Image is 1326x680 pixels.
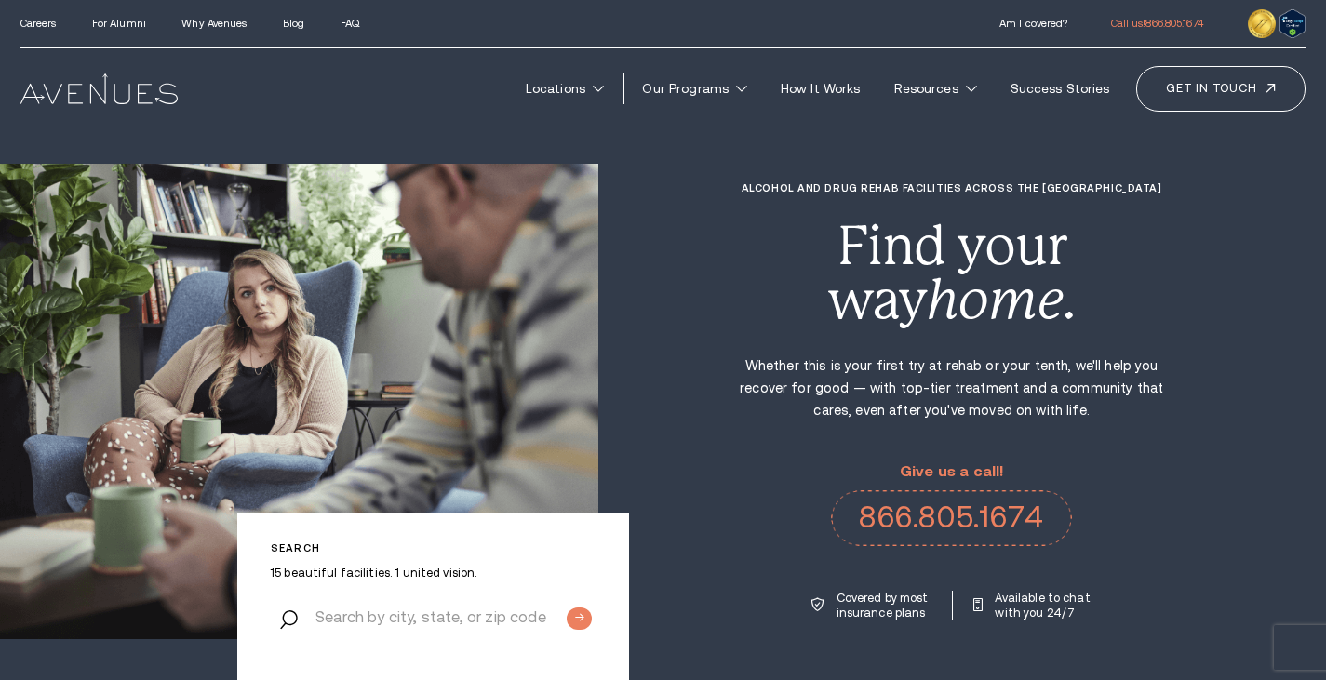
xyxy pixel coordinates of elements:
p: Give us a call! [831,463,1072,480]
p: 15 beautiful facilities. 1 united vision. [271,566,596,580]
a: Careers [20,18,57,29]
p: Covered by most insurance plans [837,591,933,620]
p: Whether this is your first try at rehab or your tenth, we'll help you recover for good — with top... [738,354,1165,421]
h1: Alcohol and Drug Rehab Facilities across the [GEOGRAPHIC_DATA] [738,182,1165,194]
a: How It Works [769,72,872,106]
a: Am I covered? [999,18,1067,29]
input: Submit [567,607,591,630]
p: Search [271,542,596,554]
i: home. [927,269,1076,331]
a: 866.805.1674 [831,490,1072,546]
span: 866.805.1674 [1145,18,1202,29]
a: For Alumni [92,18,146,29]
a: Why Avenues [181,18,247,29]
a: Locations [514,72,616,106]
a: Verify LegitScript Approval for www.avenuesrecovery.com [1279,13,1306,28]
p: Available to chat with you 24/7 [995,591,1092,620]
a: Our Programs [631,72,759,106]
a: Covered by most insurance plans [811,591,933,620]
a: FAQ [341,18,359,29]
img: Verify Approval for www.avenuesrecovery.com [1279,9,1306,37]
a: Call us!866.805.1674 [1111,18,1203,29]
a: Resources [882,72,989,106]
input: Search by city, state, or zip code [271,588,596,647]
div: Find your way [738,220,1165,327]
a: Blog [283,18,304,29]
a: Success Stories [998,72,1122,106]
a: Available to chat with you 24/7 [973,591,1092,620]
a: Get in touch [1136,66,1306,111]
